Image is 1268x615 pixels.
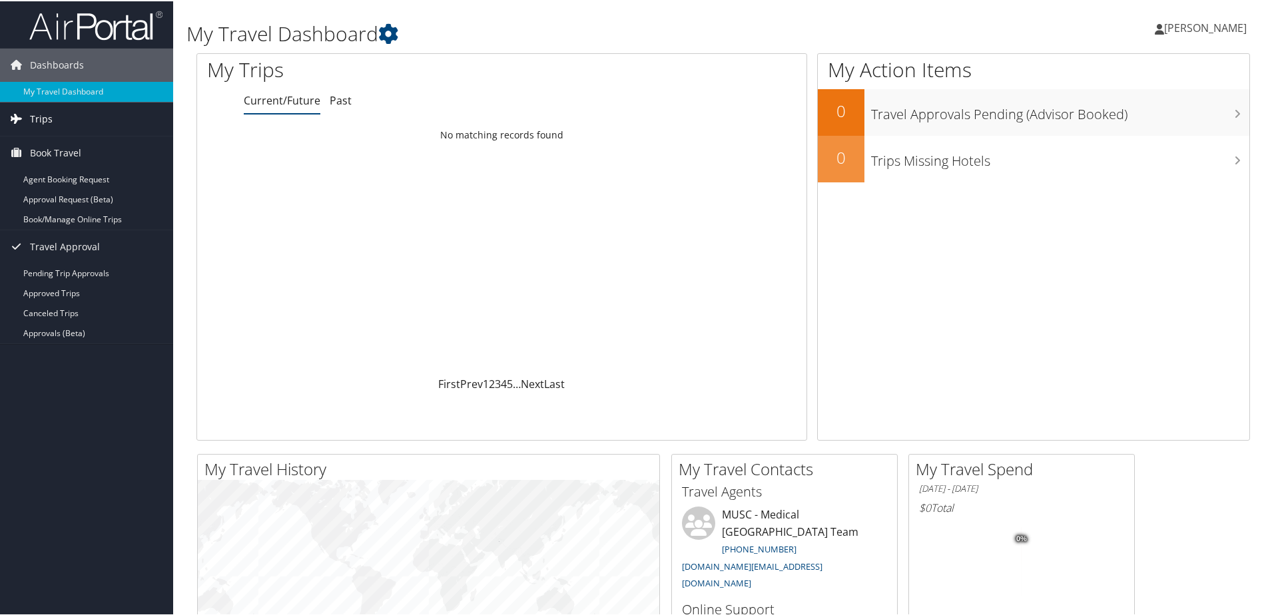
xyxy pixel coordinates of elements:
[919,499,931,514] span: $0
[818,134,1249,181] a: 0Trips Missing Hotels
[29,9,162,40] img: airportal-logo.png
[30,229,100,262] span: Travel Approval
[1164,19,1247,34] span: [PERSON_NAME]
[30,47,84,81] span: Dashboards
[544,375,565,390] a: Last
[489,375,495,390] a: 2
[460,375,483,390] a: Prev
[513,375,521,390] span: …
[916,457,1134,479] h2: My Travel Spend
[919,499,1124,514] h6: Total
[818,99,864,121] h2: 0
[675,505,894,594] li: MUSC - Medical [GEOGRAPHIC_DATA] Team
[682,559,822,588] a: [DOMAIN_NAME][EMAIL_ADDRESS][DOMAIN_NAME]
[186,19,902,47] h1: My Travel Dashboard
[521,375,544,390] a: Next
[871,97,1249,122] h3: Travel Approvals Pending (Advisor Booked)
[495,375,501,390] a: 3
[1016,534,1027,542] tspan: 0%
[207,55,543,83] h1: My Trips
[204,457,659,479] h2: My Travel History
[501,375,507,390] a: 4
[1155,7,1260,47] a: [PERSON_NAME]
[871,144,1249,169] h3: Trips Missing Hotels
[818,88,1249,134] a: 0Travel Approvals Pending (Advisor Booked)
[30,135,81,168] span: Book Travel
[507,375,513,390] a: 5
[679,457,897,479] h2: My Travel Contacts
[438,375,460,390] a: First
[197,122,806,146] td: No matching records found
[330,92,352,106] a: Past
[919,481,1124,494] h6: [DATE] - [DATE]
[682,481,887,500] h3: Travel Agents
[30,101,53,134] span: Trips
[818,145,864,168] h2: 0
[244,92,320,106] a: Current/Future
[818,55,1249,83] h1: My Action Items
[483,375,489,390] a: 1
[722,542,796,554] a: [PHONE_NUMBER]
